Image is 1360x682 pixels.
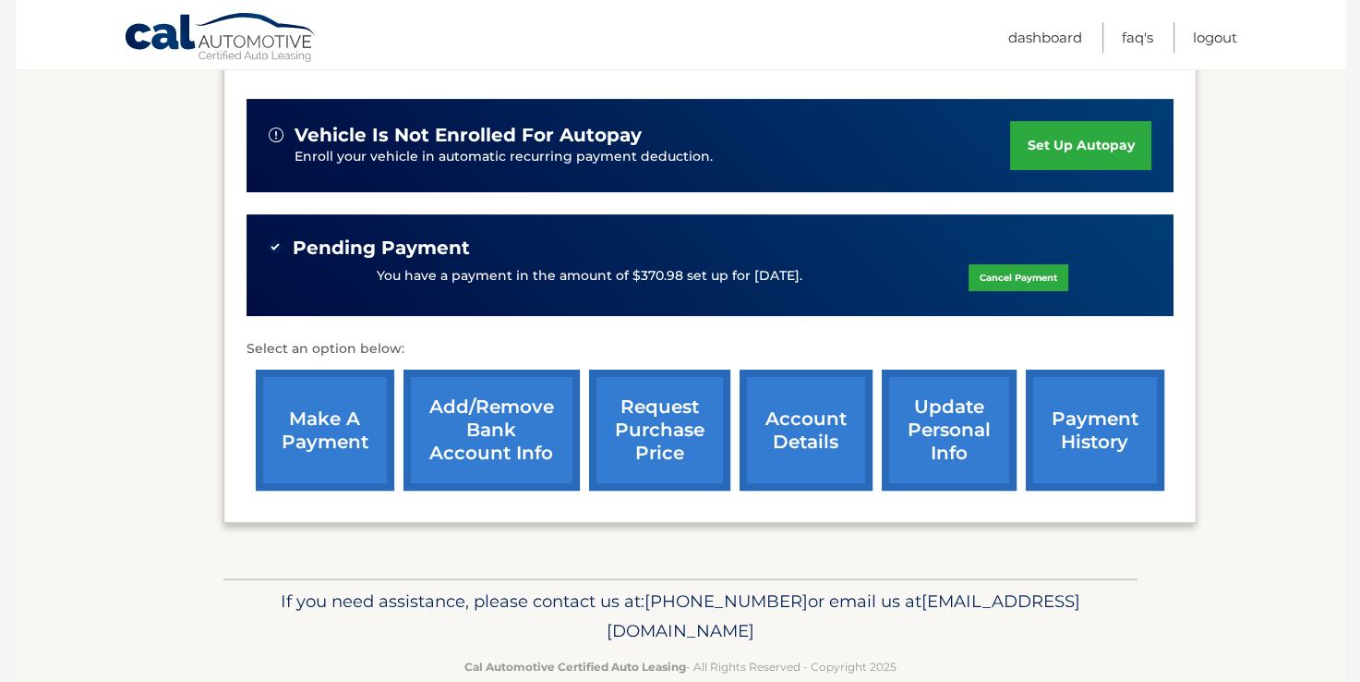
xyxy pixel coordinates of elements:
[1193,22,1237,53] a: Logout
[589,370,730,491] a: request purchase price
[1122,22,1153,53] a: FAQ's
[464,660,686,674] strong: Cal Automotive Certified Auto Leasing
[644,591,808,612] span: [PHONE_NUMBER]
[1010,121,1150,170] a: set up autopay
[607,591,1080,641] span: [EMAIL_ADDRESS][DOMAIN_NAME]
[235,587,1125,646] p: If you need assistance, please contact us at: or email us at
[256,370,394,491] a: make a payment
[377,266,802,286] p: You have a payment in the amount of $370.98 set up for [DATE].
[1008,22,1082,53] a: Dashboard
[1026,370,1164,491] a: payment history
[882,370,1017,491] a: update personal info
[235,657,1125,676] p: - All Rights Reserved - Copyright 2025
[295,124,642,147] span: vehicle is not enrolled for autopay
[269,128,283,142] img: alert-white.svg
[295,147,1011,167] p: Enroll your vehicle in automatic recurring payment deduction.
[293,237,470,260] span: Pending Payment
[269,240,282,253] img: check-green.svg
[969,264,1068,291] a: Cancel Payment
[403,370,580,491] a: Add/Remove bank account info
[740,370,873,491] a: account details
[124,12,318,66] a: Cal Automotive
[247,338,1173,360] p: Select an option below:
